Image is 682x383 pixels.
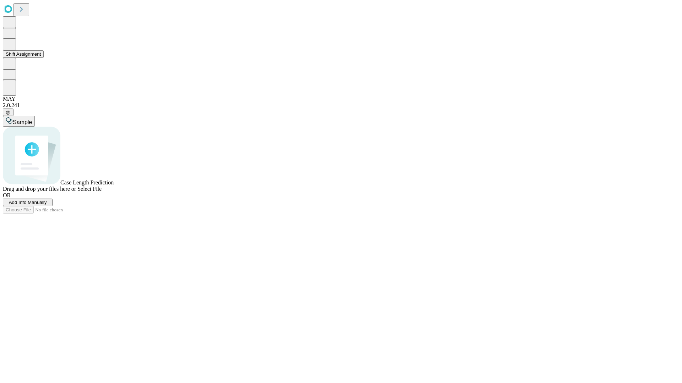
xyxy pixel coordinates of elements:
[77,186,102,192] span: Select File
[3,192,11,198] span: OR
[3,50,44,58] button: Shift Assignment
[3,96,679,102] div: MAY
[3,102,679,109] div: 2.0.241
[3,109,13,116] button: @
[13,119,32,125] span: Sample
[3,199,53,206] button: Add Info Manually
[60,179,114,185] span: Case Length Prediction
[6,110,11,115] span: @
[3,116,35,127] button: Sample
[3,186,76,192] span: Drag and drop your files here or
[9,200,47,205] span: Add Info Manually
